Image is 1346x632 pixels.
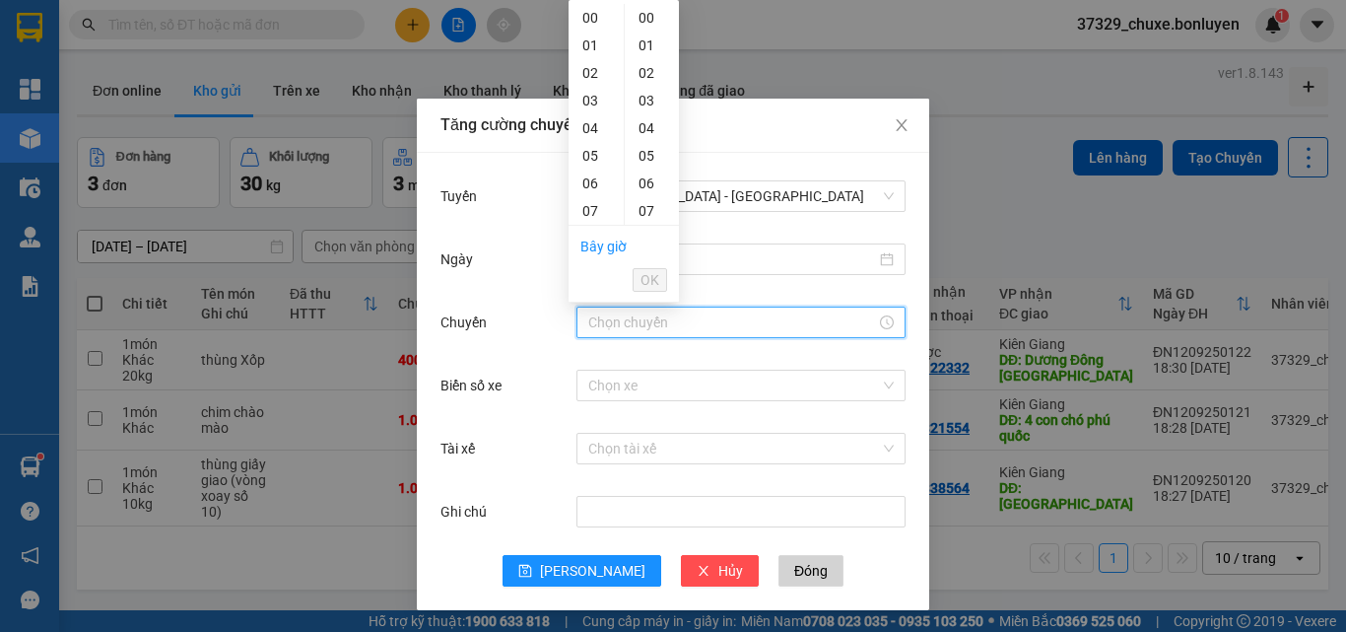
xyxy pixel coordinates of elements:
a: Bây giờ [580,239,627,254]
button: save[PERSON_NAME] [503,555,661,587]
button: OK [633,268,667,292]
input: Tài xế [588,434,880,463]
span: [PERSON_NAME] [540,560,645,582]
div: 01 [625,32,679,59]
span: close [894,117,909,133]
div: 03 [625,87,679,114]
input: Ngày [588,248,876,270]
label: Tuyến [440,188,487,204]
div: 04 [569,114,624,142]
span: Đà Nẵng - Hà Tiên [588,181,894,211]
div: 02 [625,59,679,87]
div: 00 [625,4,679,32]
button: Đóng [778,555,843,587]
span: save [518,564,532,580]
label: Tài xế [440,441,485,456]
button: Close [874,99,929,154]
div: 00 [569,4,624,32]
div: 06 [569,170,624,197]
div: 07 [569,197,624,225]
div: 04 [625,114,679,142]
div: 03 [569,87,624,114]
input: Chuyến [588,312,876,333]
div: 01 [569,32,624,59]
div: 05 [625,142,679,170]
span: Hủy [718,560,743,582]
span: Đóng [794,560,828,582]
div: 07 [625,197,679,225]
input: Biển số xe [588,371,880,400]
label: Biển số xe [440,378,511,393]
label: Chuyến [440,315,497,330]
span: close [697,564,710,580]
label: Ghi chú [440,504,497,520]
div: Tăng cường chuyến chỉ chở hàng [440,114,906,136]
div: 06 [625,170,679,197]
label: Ngày [440,251,483,267]
div: 05 [569,142,624,170]
input: Ghi chú [576,496,906,527]
button: closeHủy [681,555,759,587]
div: 02 [569,59,624,87]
